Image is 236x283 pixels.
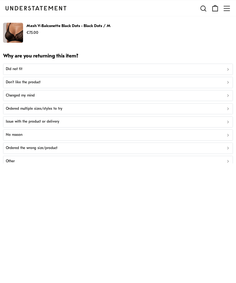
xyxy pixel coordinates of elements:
button: Ordered the wrong size/product [3,143,233,154]
p: Ordered the wrong size/product [6,145,57,151]
p: Did not fit [6,66,22,72]
button: Issue with the product or delivery [3,116,233,128]
p: Mesh V-Balconette Black Dots - Black Dots / M [26,23,111,29]
p: Other [6,159,15,164]
button: Ordered multiple sizes/styles to try [3,103,233,114]
button: Other [3,156,233,167]
p: Don't like the product [6,80,41,85]
h2: Why are you returning this item? [3,53,233,60]
p: No reason [6,132,22,138]
p: Ordered multiple sizes/styles to try [6,106,62,112]
button: No reason [3,129,233,140]
p: Changed my mind [6,93,35,99]
img: MeshV-BalconetteBlackDotsDOTS-BRA-0287.jpg [3,23,23,43]
a: Understatement Homepage [5,6,67,10]
button: Changed my mind [3,90,233,101]
button: Don't like the product [3,77,233,88]
p: Issue with the product or delivery [6,119,59,125]
p: €75.00 [26,29,111,36]
button: Did not fit [3,64,233,75]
